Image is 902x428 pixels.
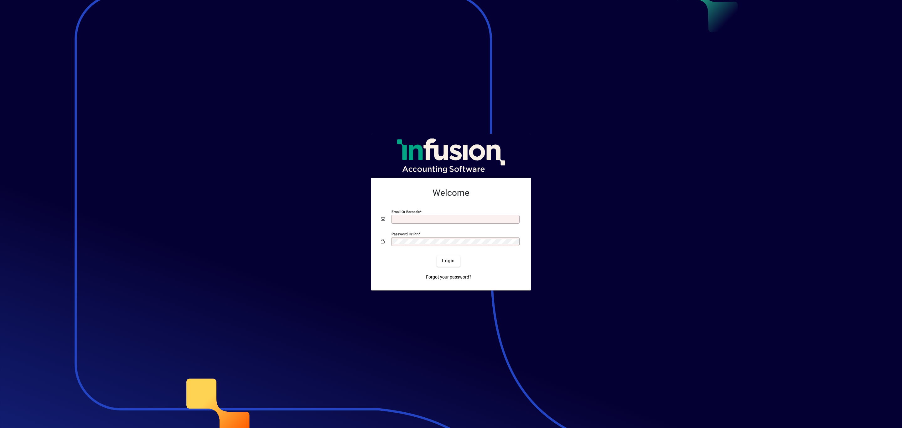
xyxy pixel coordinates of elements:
[423,272,474,283] a: Forgot your password?
[381,188,521,198] h2: Welcome
[442,258,455,264] span: Login
[426,274,471,280] span: Forgot your password?
[391,232,418,236] mat-label: Password or Pin
[391,209,420,214] mat-label: Email or Barcode
[437,255,460,267] button: Login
